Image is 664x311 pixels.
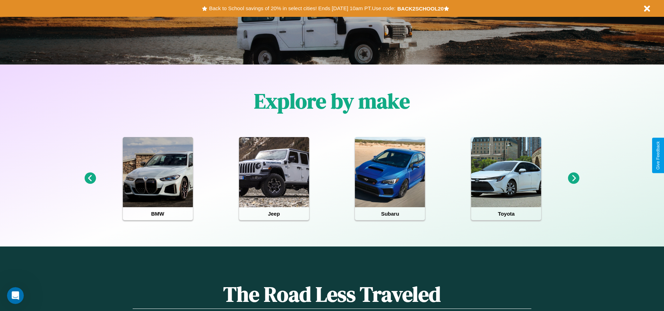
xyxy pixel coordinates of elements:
[355,207,425,220] h4: Subaru
[471,207,541,220] h4: Toyota
[239,207,309,220] h4: Jeep
[254,87,410,115] h1: Explore by make
[397,6,444,12] b: BACK2SCHOOL20
[7,287,24,304] iframe: Intercom live chat
[133,280,531,309] h1: The Road Less Traveled
[207,4,397,13] button: Back to School savings of 20% in select cities! Ends [DATE] 10am PT.Use code:
[656,141,660,170] div: Give Feedback
[123,207,193,220] h4: BMW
